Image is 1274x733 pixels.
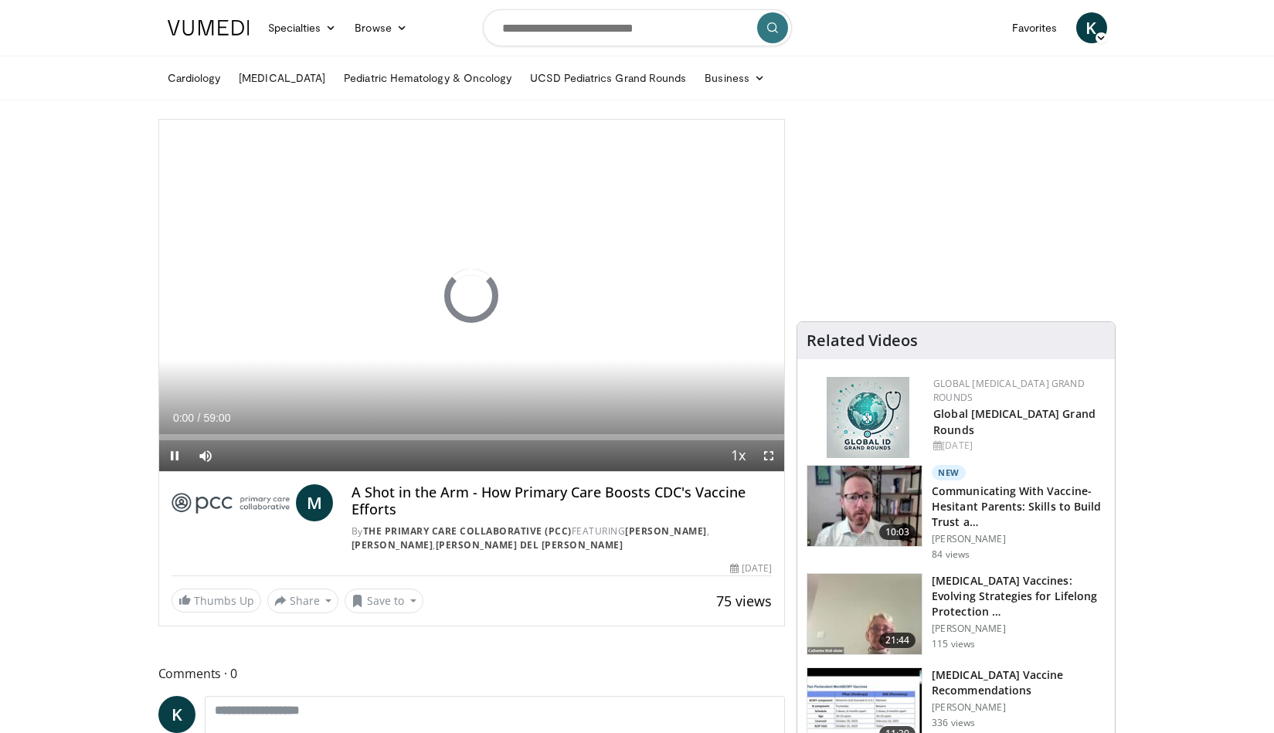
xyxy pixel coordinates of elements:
[158,63,230,93] a: Cardiology
[932,573,1106,619] h3: [MEDICAL_DATA] Vaccines: Evolving Strategies for Lifelong Protection …
[158,663,786,684] span: Comments 0
[436,538,623,551] a: [PERSON_NAME] Del [PERSON_NAME]
[807,574,922,654] img: 5abf15c6-7be1-413d-8703-39fc053c5ea0.150x105_q85_crop-smart_upscale.jpg
[879,524,916,540] span: 10:03
[1076,12,1107,43] a: K
[267,589,339,613] button: Share
[933,377,1085,404] a: Global [MEDICAL_DATA] Grand Rounds
[932,465,966,480] p: New
[345,12,416,43] a: Browse
[172,589,261,613] a: Thumbs Up
[173,412,194,424] span: 0:00
[352,538,433,551] a: [PERSON_NAME]
[158,696,195,733] a: K
[159,440,190,471] button: Pause
[363,524,572,538] a: The Primary Care Collaborative (PCC)
[753,440,784,471] button: Fullscreen
[159,434,785,440] div: Progress Bar
[172,484,290,521] img: The Primary Care Collaborative (PCC)
[932,717,975,729] p: 336 views
[159,120,785,472] video-js: Video Player
[695,63,774,93] a: Business
[827,377,909,458] img: e456a1d5-25c5-46f9-913a-7a343587d2a7.png.150x105_q85_autocrop_double_scale_upscale_version-0.2.png
[1003,12,1067,43] a: Favorites
[841,119,1072,312] iframe: Advertisement
[198,412,201,424] span: /
[352,484,772,518] h4: A Shot in the Arm - How Primary Care Boosts CDC's Vaccine Efforts
[932,548,970,561] p: 84 views
[933,439,1102,453] div: [DATE]
[296,484,333,521] a: M
[879,633,916,648] span: 21:44
[168,20,250,36] img: VuMedi Logo
[932,638,975,650] p: 115 views
[807,466,922,546] img: 391243a7-ad21-4a42-9838-79daf81f3803.150x105_q85_crop-smart_upscale.jpg
[933,406,1096,437] a: Global [MEDICAL_DATA] Grand Rounds
[807,573,1106,655] a: 21:44 [MEDICAL_DATA] Vaccines: Evolving Strategies for Lifelong Protection … [PERSON_NAME] 115 views
[352,524,772,552] div: By FEATURING , ,
[932,623,1106,635] p: [PERSON_NAME]
[932,667,1106,698] h3: [MEDICAL_DATA] Vaccine Recommendations
[483,9,792,46] input: Search topics, interventions
[730,562,772,575] div: [DATE]
[521,63,695,93] a: UCSD Pediatrics Grand Rounds
[807,465,1106,561] a: 10:03 New Communicating With Vaccine-Hesitant Parents: Skills to Build Trust a… [PERSON_NAME] 84 ...
[203,412,230,424] span: 59:00
[722,440,753,471] button: Playback Rate
[345,589,423,613] button: Save to
[932,533,1106,545] p: [PERSON_NAME]
[932,701,1106,714] p: [PERSON_NAME]
[932,484,1106,530] h3: Communicating With Vaccine-Hesitant Parents: Skills to Build Trust a…
[190,440,221,471] button: Mute
[807,331,918,350] h4: Related Videos
[259,12,346,43] a: Specialties
[716,592,772,610] span: 75 views
[625,524,707,538] a: [PERSON_NAME]
[335,63,521,93] a: Pediatric Hematology & Oncology
[229,63,335,93] a: [MEDICAL_DATA]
